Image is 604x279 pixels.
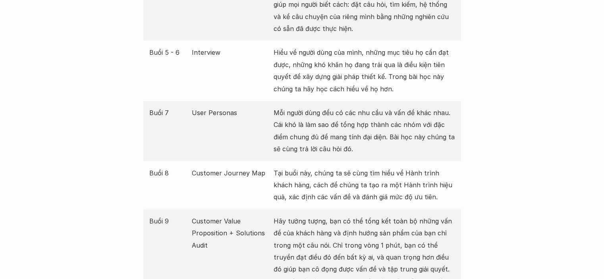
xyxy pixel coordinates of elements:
p: User Personas [192,107,270,119]
p: Buổi 9 [149,215,188,227]
p: Hiểu về người dùng của mình, những mục tiêu họ cần đạt được, những khó khăn họ đang trải qua là đ... [274,46,455,95]
p: Mỗi người dùng đều có các nhu cầu và vấn đề khác nhau. Cái khó là làm sao để tổng hợp thành các n... [274,107,455,155]
p: Customer Value Proposition + Solutions Audit [192,215,270,251]
p: Buổi 8 [149,167,188,179]
p: Buổi 5 - 6 [149,46,188,58]
p: Buổi 7 [149,107,188,119]
p: Tại buổi này, chúng ta sẽ cùng tìm hiểu về Hành trình khách hàng, cách để chúng ta tạo ra một Hàn... [274,167,455,203]
p: Interview [192,46,270,58]
p: Customer Journey Map [192,167,270,179]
